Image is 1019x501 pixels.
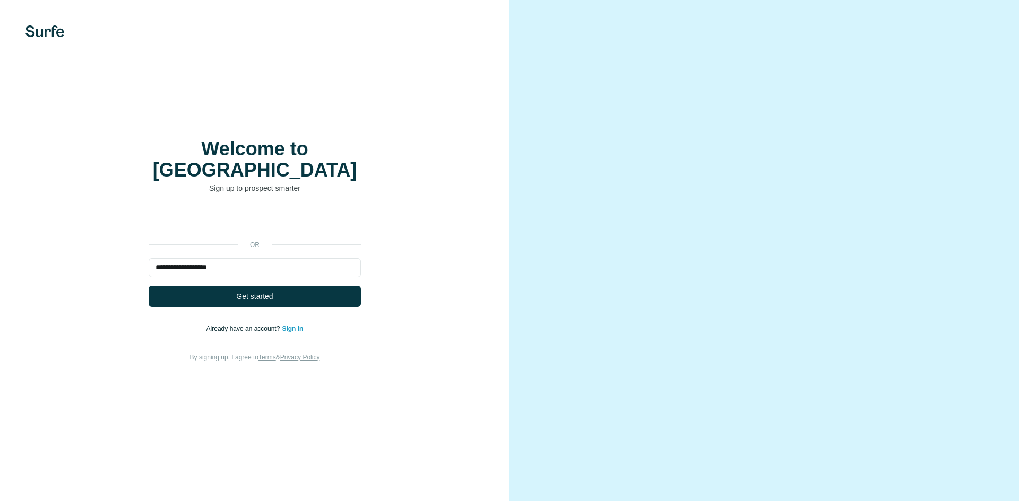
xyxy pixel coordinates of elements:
[282,325,303,332] a: Sign in
[206,325,282,332] span: Already have an account?
[190,354,320,361] span: By signing up, I agree to &
[258,354,276,361] a: Terms
[236,291,273,302] span: Get started
[25,25,64,37] img: Surfe's logo
[149,183,361,194] p: Sign up to prospect smarter
[280,354,320,361] a: Privacy Policy
[143,209,366,233] iframe: Sign in with Google Button
[149,138,361,181] h1: Welcome to [GEOGRAPHIC_DATA]
[238,240,272,250] p: or
[149,286,361,307] button: Get started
